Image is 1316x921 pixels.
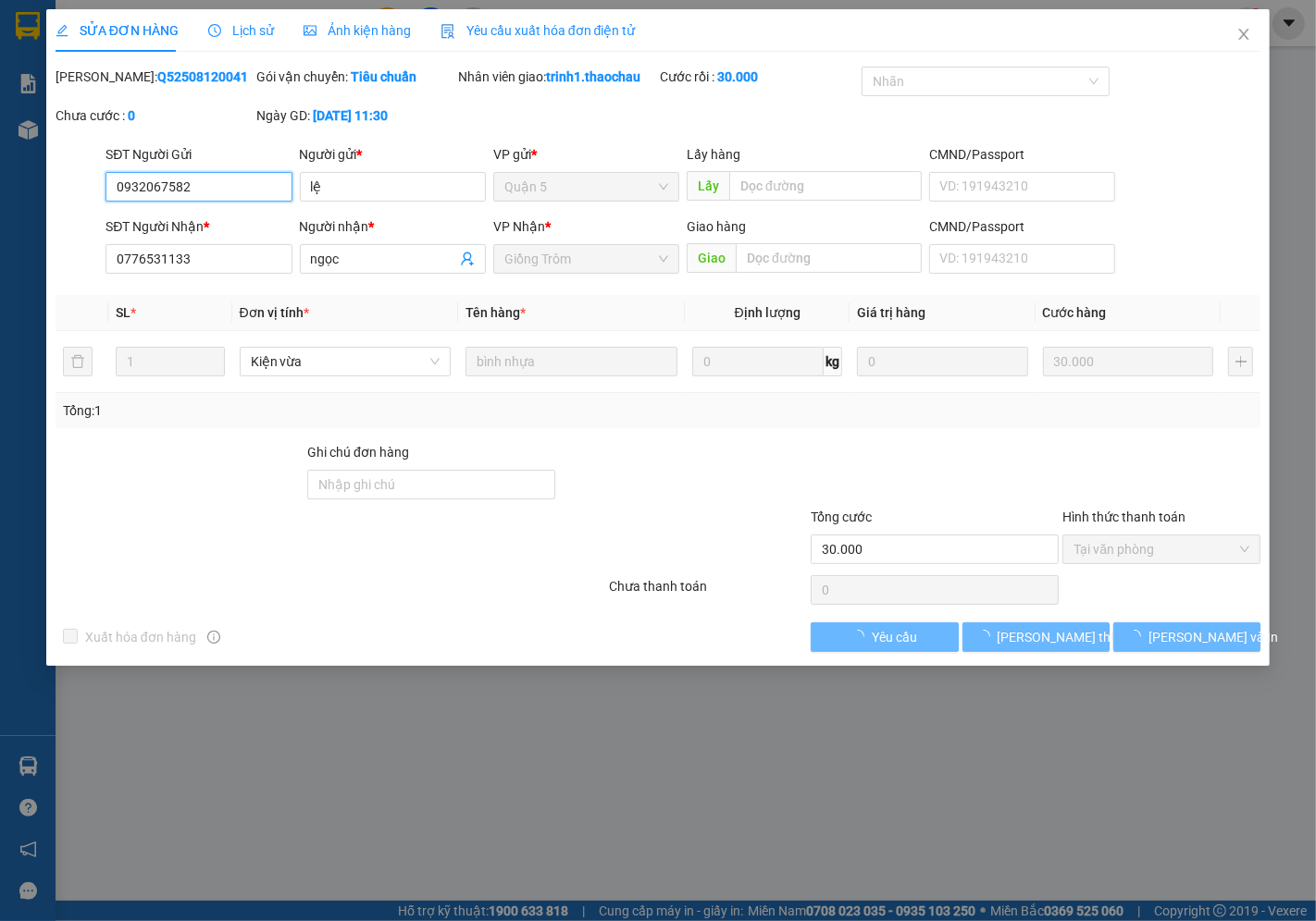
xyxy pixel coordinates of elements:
[735,305,801,320] span: Định lượng
[116,305,130,320] span: SL
[314,108,389,123] b: [DATE] 11:30
[998,627,1146,647] span: [PERSON_NAME] thay đổi
[207,631,220,644] span: info-circle
[687,243,736,273] span: Giao
[1043,305,1107,320] span: Cước hàng
[546,69,640,84] b: trinh1.thaochau
[608,576,810,608] div: Chưa thanh toán
[257,105,455,126] div: Ngày GD:
[717,69,758,84] b: 30.000
[1128,630,1148,643] span: loading
[352,69,417,84] b: Tiêu chuẩn
[257,67,455,87] div: Gói vận chuyển:
[1113,622,1260,652] button: [PERSON_NAME] và In
[1074,535,1249,563] span: Tại văn phòng
[78,627,204,647] span: Xuất hóa đơn hàng
[504,245,668,273] span: Giồng Trôm
[687,219,746,234] span: Giao hàng
[307,445,409,460] label: Ghi chú đơn hàng
[56,24,68,37] span: edit
[872,627,917,647] span: Yêu cầu
[458,67,656,87] div: Nhân viên giao:
[106,144,292,165] div: SĐT Người Gửi
[1228,347,1253,376] button: plus
[106,216,292,237] div: SĐT Người Nhận
[1236,27,1251,42] span: close
[63,400,509,421] div: Tổng: 1
[851,630,872,643] span: loading
[504,173,668,201] span: Quận 5
[493,144,679,165] div: VP gửi
[824,347,842,376] span: kg
[300,144,486,165] div: Người gửi
[304,24,317,37] span: picture
[251,348,441,375] span: Kiện vừa
[63,347,93,376] button: delete
[157,69,248,84] b: Q52508120041
[929,216,1115,237] div: CMND/Passport
[300,216,486,237] div: Người nhận
[857,305,925,320] span: Giá trị hàng
[441,24,455,39] img: icon
[240,305,309,320] span: Đơn vị tính
[962,622,1110,652] button: [PERSON_NAME] thay đổi
[128,108,135,123] b: 0
[304,23,411,38] span: Ảnh kiện hàng
[660,67,858,87] div: Cước rồi :
[687,147,740,162] span: Lấy hàng
[56,105,254,126] div: Chưa cước :
[208,23,274,38] span: Lịch sử
[1148,627,1278,647] span: [PERSON_NAME] và In
[1043,347,1213,376] input: 0
[1062,510,1186,524] label: Hình thức thanh toán
[1218,9,1270,61] button: Close
[441,23,636,38] span: Yêu cầu xuất hóa đơn điện tử
[466,347,677,376] input: VD: Bàn, Ghế
[460,252,475,266] span: user-add
[977,630,998,643] span: loading
[466,305,526,320] span: Tên hàng
[729,171,922,201] input: Dọc đường
[208,24,221,37] span: clock-circle
[736,243,922,273] input: Dọc đường
[56,23,179,38] span: SỬA ĐƠN HÀNG
[857,347,1027,376] input: 0
[687,171,729,201] span: Lấy
[307,470,555,499] input: Ghi chú đơn hàng
[493,219,545,234] span: VP Nhận
[811,510,872,524] span: Tổng cước
[811,622,958,652] button: Yêu cầu
[929,144,1115,165] div: CMND/Passport
[56,67,254,87] div: [PERSON_NAME]:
